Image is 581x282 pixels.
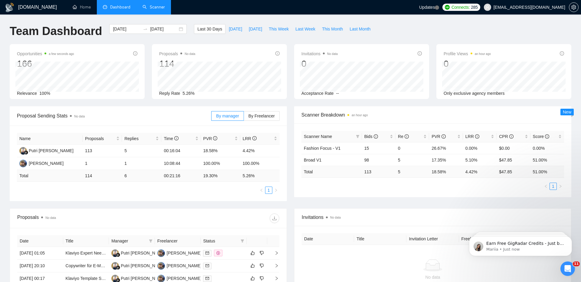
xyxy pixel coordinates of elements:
[350,26,370,32] span: Last Month
[19,147,27,155] img: PI
[83,157,122,170] td: 1
[304,158,321,162] a: Broad V1
[29,147,74,154] div: Putri [PERSON_NAME]
[155,235,201,247] th: Freelancer
[248,114,275,118] span: By Freelancer
[249,26,262,32] span: [DATE]
[143,27,148,31] span: to
[573,261,580,266] span: 11
[396,154,429,166] td: 5
[83,133,122,145] th: Proposals
[213,136,217,140] span: info-circle
[557,183,564,190] li: Next Page
[63,247,109,260] td: Klaviyo Expert Needed for E-commerce Flow Setup
[201,157,240,170] td: 100.00%
[197,26,222,32] span: Last 30 Days
[544,184,548,188] span: left
[66,251,162,255] a: Klaviyo Expert Needed for E-commerce Flow Setup
[557,183,564,190] button: right
[362,154,396,166] td: 98
[116,265,120,270] img: gigradar-bm.png
[270,216,279,221] span: download
[270,264,279,268] span: right
[150,26,178,32] input: End date
[475,134,479,139] span: info-circle
[111,249,119,257] img: PI
[194,24,225,34] button: Last 30 Days
[272,187,280,194] button: right
[396,166,429,178] td: 5
[143,5,165,10] a: searchScanner
[143,27,148,31] span: swap-right
[301,58,338,69] div: 0
[559,184,562,188] span: right
[260,263,264,268] span: dislike
[542,183,550,190] li: Previous Page
[302,213,564,221] span: Invitations
[17,50,74,57] span: Opportunities
[19,161,64,165] a: SJ[PERSON_NAME]
[301,166,362,178] td: Total
[111,263,166,268] a: PIPutri [PERSON_NAME]
[110,5,130,10] span: Dashboard
[66,263,197,268] a: Copywriter für E-Mail-Kampagnen gesucht (D2C & Klaviyo-Erfahrung)
[406,233,459,245] th: Invitation Letter
[429,166,463,178] td: 18.58 %
[270,213,279,223] button: download
[362,142,396,154] td: 15
[121,262,166,269] div: Putri [PERSON_NAME]
[157,276,202,280] a: SJ[PERSON_NAME]
[374,134,378,139] span: info-circle
[63,260,109,272] td: Copywriter für E-Mail-Kampagnen gesucht (D2C & Klaviyo-Erfahrung)
[272,187,280,194] li: Next Page
[239,236,245,245] span: filter
[111,262,119,270] img: PI
[258,275,265,282] button: dislike
[471,4,478,11] span: 285
[304,134,332,139] span: Scanner Name
[203,238,238,244] span: Status
[17,91,37,96] span: Relevance
[251,276,255,281] span: like
[418,51,422,56] span: info-circle
[167,250,202,256] div: [PERSON_NAME]
[475,52,491,56] time: an hour ago
[265,24,292,34] button: This Week
[251,263,255,268] span: like
[159,58,195,69] div: 114
[205,264,209,268] span: mail
[398,134,409,139] span: Re
[225,24,245,34] button: [DATE]
[157,249,165,257] img: SJ
[17,133,83,145] th: Name
[432,134,446,139] span: PVR
[441,134,446,139] span: info-circle
[243,136,257,141] span: LRR
[336,91,339,96] span: --
[229,26,242,32] span: [DATE]
[258,187,265,194] li: Previous Page
[205,277,209,280] span: mail
[121,250,166,256] div: Putri [PERSON_NAME]
[240,145,280,157] td: 4.42%
[240,170,280,182] td: 5.26 %
[17,58,74,69] div: 166
[258,262,265,269] button: dislike
[17,260,63,272] td: [DATE] 20:10
[216,251,220,255] span: dollar
[304,146,340,151] a: Fashion Focus - V1
[240,157,280,170] td: 100.00%
[302,233,354,245] th: Date
[251,251,255,255] span: like
[63,235,109,247] th: Title
[122,133,161,145] th: Replies
[73,5,91,10] a: homeHome
[356,135,359,138] span: filter
[121,275,166,282] div: Putri [PERSON_NAME]
[265,187,272,194] a: 1
[530,154,564,166] td: 51.00%
[122,170,161,182] td: 6
[465,134,479,139] span: LRR
[542,183,550,190] button: left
